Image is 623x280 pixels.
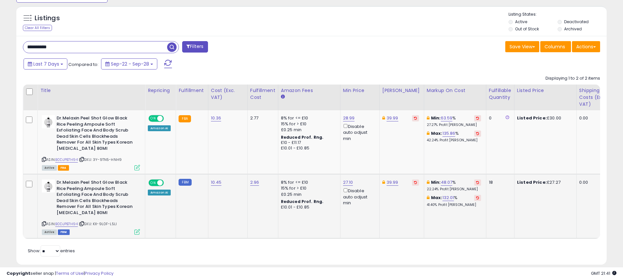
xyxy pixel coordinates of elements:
span: 2025-10-6 21:41 GMT [591,270,616,276]
b: Reduced Prof. Rng. [281,199,324,204]
div: ASIN: [42,115,140,170]
b: Min: [431,115,441,121]
a: 27.10 [343,179,353,186]
p: 41.40% Profit [PERSON_NAME] [427,203,481,207]
span: Sep-22 - Sep-28 [111,61,149,67]
div: Amazon AI [148,125,171,131]
div: Amazon AI [148,190,171,195]
a: 48.07 [441,179,453,186]
b: Min: [431,179,441,185]
span: Show: entries [28,248,75,254]
div: Fulfillment Cost [250,87,275,101]
div: £0.25 min [281,192,335,197]
div: Listed Price [517,87,574,94]
div: 0 [489,115,509,121]
button: Columns [540,41,571,52]
div: 15% for > £10 [281,185,335,191]
small: Amazon Fees. [281,94,285,100]
span: FBA [58,165,69,171]
a: Terms of Use [56,270,84,276]
div: Clear All Filters [23,25,52,31]
b: Listed Price: [517,115,547,121]
p: 27.27% Profit [PERSON_NAME] [427,123,481,127]
b: Max: [431,194,442,201]
a: Privacy Policy [85,270,113,276]
div: Min Price [343,87,377,94]
img: 31octKLbz6L._SL40_.jpg [42,179,55,193]
div: [PERSON_NAME] [382,87,421,94]
strong: Copyright [7,270,30,276]
div: Markup on Cost [427,87,483,94]
div: Repricing [148,87,173,94]
div: £10 - £11.17 [281,140,335,146]
span: ON [149,180,157,186]
a: B0DJPB7H94 [55,157,78,163]
div: seller snap | | [7,271,113,277]
div: % [427,195,481,207]
a: 39.99 [387,115,398,121]
h5: Listings [35,14,60,23]
small: FBA [179,115,191,122]
div: 15% for > £10 [281,121,335,127]
a: 132.01 [442,194,454,201]
a: 2.96 [250,179,259,186]
div: Title [40,87,142,94]
button: Sep-22 - Sep-28 [101,58,157,70]
div: Fulfillment [179,87,205,94]
div: £0.25 min [281,127,335,133]
div: 0.00 [579,115,611,121]
div: Cost (Exc. VAT) [211,87,245,101]
a: 10.36 [211,115,221,121]
div: 8% for <= £10 [281,115,335,121]
span: OFF [163,116,173,121]
a: 135.86 [442,130,456,137]
a: 63.59 [441,115,453,121]
div: Disable auto adjust min [343,187,374,206]
div: ASIN: [42,179,140,234]
label: Active [515,19,527,24]
div: % [427,131,481,143]
span: | SKU: 3Y-9TN5-HNH9 [79,157,122,162]
p: 42.24% Profit [PERSON_NAME] [427,138,481,143]
div: £27.27 [517,179,571,185]
div: % [427,179,481,192]
p: 22.24% Profit [PERSON_NAME] [427,187,481,192]
a: 10.45 [211,179,222,186]
button: Filters [182,41,208,53]
label: Deactivated [564,19,589,24]
label: Archived [564,26,582,32]
div: £10.01 - £10.85 [281,205,335,210]
span: Last 7 Days [33,61,59,67]
span: ON [149,116,157,121]
div: £30.00 [517,115,571,121]
div: Shipping Costs (Exc. VAT) [579,87,613,108]
div: 8% for <= £10 [281,179,335,185]
span: FBM [58,229,70,235]
b: Listed Price: [517,179,547,185]
div: Displaying 1 to 2 of 2 items [545,75,600,82]
a: 39.99 [387,179,398,186]
div: 18 [489,179,509,185]
div: 0.00 [579,179,611,185]
small: FBM [179,179,191,186]
p: Listing States: [509,11,607,18]
a: 28.99 [343,115,355,121]
div: Fulfillable Quantity [489,87,511,101]
span: | SKU: KX-9L0F-L5LI [79,221,117,226]
div: £10.01 - £10.85 [281,146,335,151]
span: All listings currently available for purchase on Amazon [42,229,57,235]
button: Last 7 Days [24,58,67,70]
span: OFF [163,180,173,186]
a: B0DJPB7H94 [55,221,78,227]
span: Columns [545,43,565,50]
span: Compared to: [68,61,98,68]
th: The percentage added to the cost of goods (COGS) that forms the calculator for Min & Max prices. [424,85,486,110]
div: 2.77 [250,115,273,121]
b: Max: [431,130,442,136]
b: Dr.Melaxin Peel Shot Glow Black Rice Peeling Ampoule Soft Exfoliating Face And Body Scrub Dead Sk... [57,179,136,217]
img: 31octKLbz6L._SL40_.jpg [42,115,55,128]
span: All listings currently available for purchase on Amazon [42,165,57,171]
button: Actions [572,41,600,52]
div: Amazon Fees [281,87,337,94]
b: Dr.Melaxin Peel Shot Glow Black Rice Peeling Ampoule Soft Exfoliating Face And Body Scrub Dead Sk... [57,115,136,153]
